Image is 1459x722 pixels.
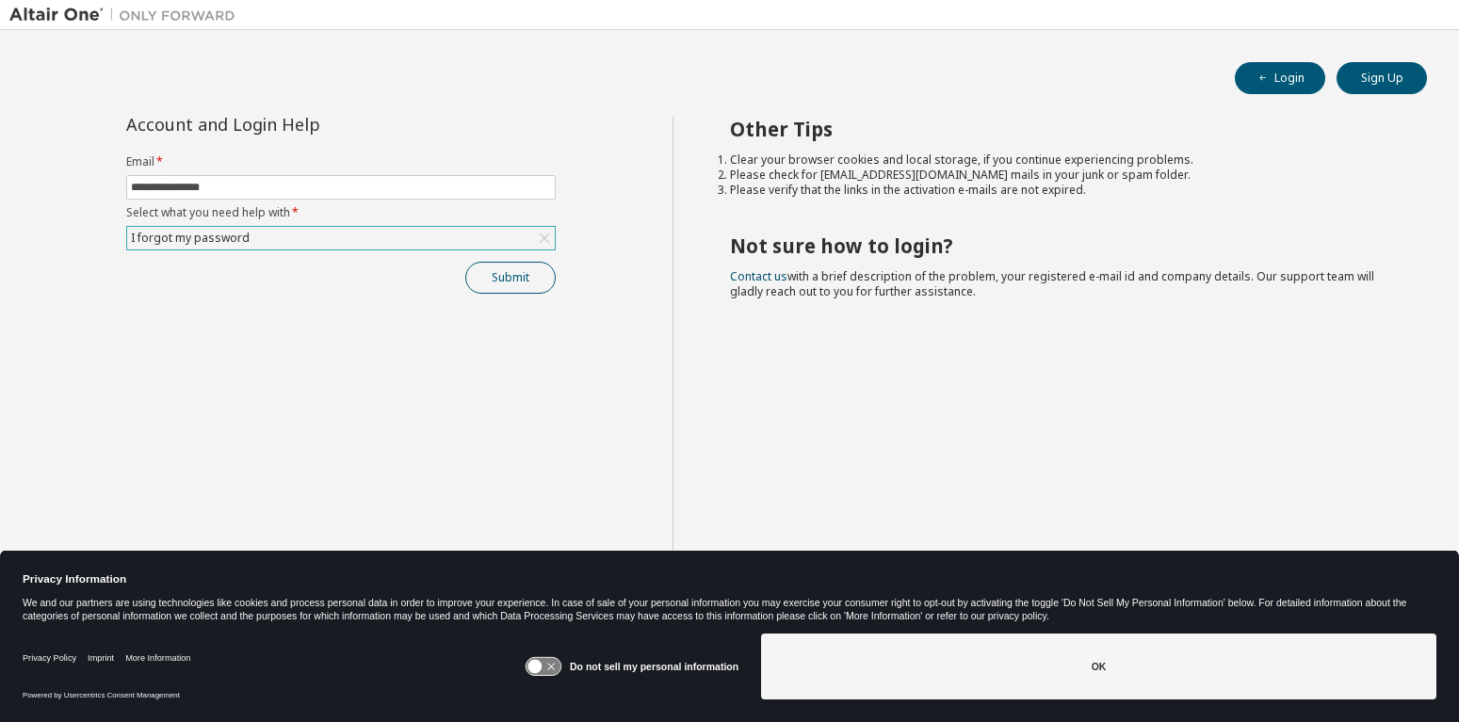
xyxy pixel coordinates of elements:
[730,168,1393,183] li: Please check for [EMAIL_ADDRESS][DOMAIN_NAME] mails in your junk or spam folder.
[126,154,556,169] label: Email
[465,262,556,294] button: Submit
[126,205,556,220] label: Select what you need help with
[127,227,555,249] div: I forgot my password
[128,228,252,249] div: I forgot my password
[730,268,787,284] a: Contact us
[1337,62,1427,94] button: Sign Up
[1235,62,1325,94] button: Login
[730,183,1393,198] li: Please verify that the links in the activation e-mails are not expired.
[730,152,1393,168] li: Clear your browser cookies and local storage, if you continue experiencing problems.
[730,268,1374,299] span: with a brief description of the problem, your registered e-mail id and company details. Our suppo...
[730,117,1393,141] h2: Other Tips
[126,117,470,132] div: Account and Login Help
[730,233,1393,258] h2: Not sure how to login?
[9,6,245,24] img: Altair One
